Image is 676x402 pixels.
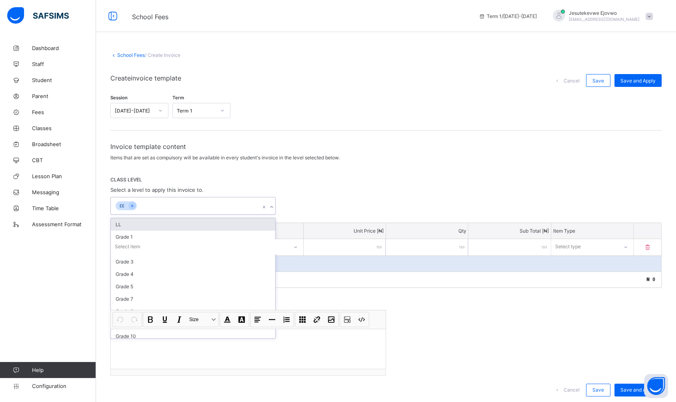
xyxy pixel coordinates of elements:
[115,108,154,114] div: [DATE]-[DATE]
[592,78,604,84] span: Save
[569,17,640,22] span: [EMAIL_ADDRESS][DOMAIN_NAME]
[265,313,279,326] button: Horizontal line
[116,201,128,211] div: EE
[32,173,96,179] span: Lesson Plan
[111,293,275,305] div: Grade 7
[470,228,548,234] p: Sub Total [ ₦ ]
[32,45,96,51] span: Dashboard
[111,255,275,268] div: Grade 3
[306,228,384,234] p: Unit Price [ ₦ ]
[32,189,96,195] span: Messaging
[111,305,275,318] div: Grade 8
[32,157,96,163] span: CBT
[32,125,96,131] span: Classes
[32,141,96,147] span: Broadsheet
[32,77,96,83] span: Student
[111,218,275,231] div: LL
[111,280,275,293] div: Grade 5
[115,239,140,254] div: Select item
[117,52,145,58] a: School Fees
[646,277,655,282] span: ₦ 0
[177,108,216,114] div: Term 1
[172,313,186,326] button: Italic
[553,228,631,234] p: Item Type
[32,93,96,99] span: Parent
[111,231,275,243] div: Grade 1
[111,268,275,280] div: Grade 4
[113,313,127,326] button: Undo
[111,330,275,342] div: Grade 10
[187,313,218,326] button: Size
[355,313,368,326] button: Code view
[32,367,96,373] span: Help
[620,387,656,393] span: Save and Apply
[32,61,96,67] span: Staff
[564,387,580,393] span: Cancel
[172,95,184,100] span: Term
[7,7,69,24] img: safsims
[158,313,172,326] button: Underline
[110,187,204,193] span: Select a level to apply this invoice to.
[220,313,234,326] button: Font Color
[110,177,662,183] span: CLASS LEVEL
[110,143,662,151] span: Invoice template content
[310,313,324,326] button: Link
[324,313,338,326] button: Image
[388,228,466,234] p: Qty
[110,74,181,87] span: Create invoice template
[280,313,293,326] button: List
[144,313,157,326] button: Bold
[644,374,668,398] button: Open asap
[296,313,309,326] button: Table
[235,313,248,326] button: Highlight Color
[555,239,581,254] div: Select type
[340,313,354,326] button: Show blocks
[145,52,180,58] span: / Create Invoice
[110,95,128,100] span: Session
[132,13,168,21] span: School Fees
[32,383,96,389] span: Configuration
[32,205,96,211] span: Time Table
[110,155,340,161] span: Items that are set as compulsory will be available in every student's invoice in the level select...
[32,221,96,227] span: Assessment Format
[128,313,141,326] button: Redo
[592,387,604,393] span: Save
[545,10,657,23] div: JesutekevweEjovwo
[620,78,656,84] span: Save and Apply
[32,109,96,115] span: Fees
[569,10,640,16] span: Jesutekevwe Ejovwo
[479,13,537,19] span: session/term information
[251,313,264,326] button: Align
[564,78,580,84] span: Cancel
